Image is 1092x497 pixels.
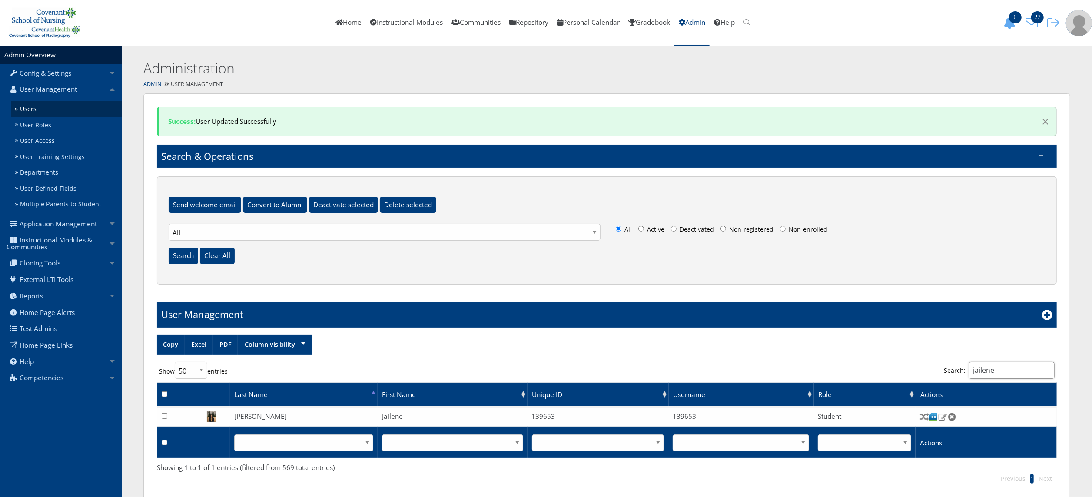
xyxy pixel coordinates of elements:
label: Active [636,224,667,239]
a: User Access [11,133,122,149]
a: Users [11,101,122,117]
a: 27 [1022,18,1044,27]
div: User Updated Successfully [157,107,1057,136]
li: Previous [996,473,1030,485]
input: Deactivate selected [309,197,378,213]
th: Role: activate to sort column ascending [814,382,916,406]
input: Delete selected [380,197,436,213]
a: User Roles [11,117,122,133]
button: Dismiss alert [1033,115,1049,128]
label: Non-enrolled [778,224,830,239]
a: Excel [185,335,213,355]
label: Search: [942,362,1057,379]
a: Departments [11,165,122,181]
a: 0 [1001,18,1022,27]
input: Non-registered [720,226,726,232]
th: Username: activate to sort column ascending [669,382,814,406]
th: Actions [916,382,1057,406]
a: Admin [143,80,161,88]
button: 0 [1001,17,1022,29]
a: Column visibility [238,335,312,355]
td: [PERSON_NAME] [230,407,378,426]
label: Deactivated [669,224,717,239]
input: Clear All [200,248,235,264]
h2: Administration [143,59,855,78]
label: Non-registered [718,224,776,239]
td: 139653 [528,407,669,426]
a: Admin Overview [4,50,56,60]
h1: Search & Operations [157,145,1057,168]
a: Multiple Parents to Student [11,196,122,212]
input: Non-enrolled [780,226,786,232]
span: - [1039,149,1044,159]
img: Edit [938,413,947,421]
label: All [614,224,634,239]
img: Courses [929,412,938,421]
li: 1 [1030,474,1034,484]
th: Unique ID: activate to sort column ascending [528,382,669,406]
td: Student [813,407,916,426]
strong: Success: [168,117,196,126]
div: User Management [122,78,1092,91]
input: Active [638,226,644,232]
input: Search [169,248,198,264]
a: User Training Settings [11,149,122,165]
input: Deactivated [671,226,677,232]
th: Actions [916,427,1056,458]
button: 27 [1022,17,1044,29]
a: User Defined Fields [11,180,122,196]
img: user-profile-default-picture.png [1066,10,1092,36]
a: Copy [157,335,185,355]
td: Last Name: activate to sort column descending [230,382,378,406]
a: PDF [213,335,238,355]
td: Jailene [378,407,528,426]
li: Next [1034,473,1056,485]
td: First Name: activate to sort column ascending [378,382,528,406]
select: Showentries [175,362,207,379]
span: 0 [1009,11,1022,23]
input: All [616,226,621,232]
span: × [1042,112,1049,130]
img: Switch User [920,412,929,421]
input: Send welcome email [169,197,241,213]
span: 27 [1031,11,1044,23]
img: Delete [947,413,956,421]
h1: User Management [161,308,243,321]
td: 139653 [668,407,813,426]
div: Showing 1 to 1 of 1 entries (filtered from 569 total entries) [157,462,1057,473]
input: Search: [969,362,1055,379]
input: Convert to Alumni [243,197,307,213]
i: Add New [1042,310,1052,320]
label: Show entries [157,362,230,379]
